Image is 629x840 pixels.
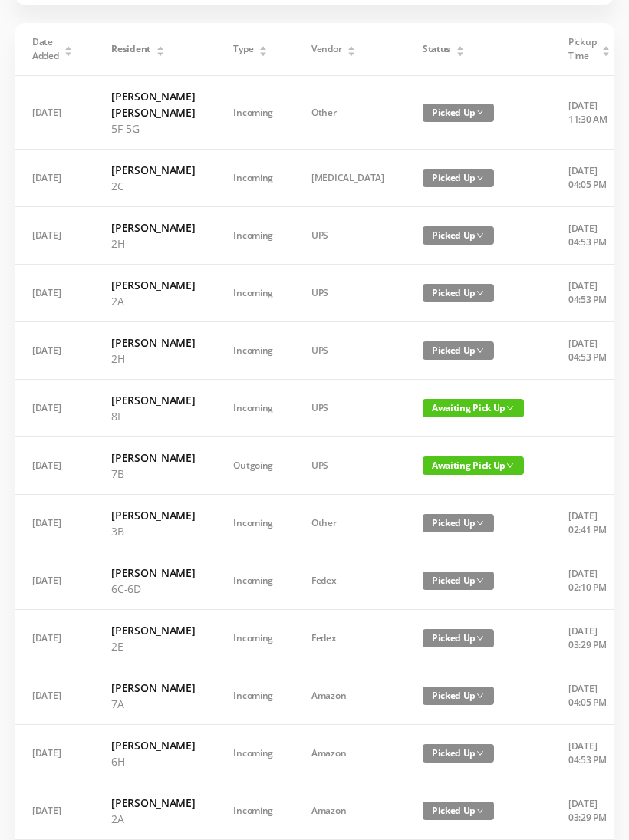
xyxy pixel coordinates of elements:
h6: [PERSON_NAME] [111,392,195,408]
div: Sort [347,44,356,53]
td: [DATE] [13,265,92,322]
i: icon: caret-down [456,50,464,54]
span: Picked Up [423,226,494,245]
i: icon: down [476,289,484,297]
p: 7A [111,696,195,712]
span: Picked Up [423,284,494,302]
p: 2A [111,293,195,309]
span: Vendor [311,42,341,56]
td: Incoming [214,552,292,610]
i: icon: caret-up [347,44,356,48]
td: [MEDICAL_DATA] [292,150,403,207]
i: icon: down [476,634,484,642]
i: icon: down [476,347,484,354]
td: [DATE] [13,610,92,667]
td: [DATE] [13,207,92,265]
i: icon: down [476,108,484,116]
td: Incoming [214,495,292,552]
td: Amazon [292,667,403,725]
td: Fedex [292,610,403,667]
i: icon: caret-up [64,44,73,48]
td: Fedex [292,552,403,610]
p: 8F [111,408,195,424]
h6: [PERSON_NAME] [111,219,195,236]
i: icon: down [476,519,484,527]
div: Sort [259,44,268,53]
p: 2A [111,811,195,827]
p: 2C [111,178,195,194]
span: Picked Up [423,169,494,187]
span: Picked Up [423,514,494,532]
h6: [PERSON_NAME] [111,622,195,638]
td: [DATE] [13,552,92,610]
h6: [PERSON_NAME] [111,277,195,293]
td: [DATE] [13,322,92,380]
td: Incoming [214,265,292,322]
h6: [PERSON_NAME] [111,680,195,696]
h6: [PERSON_NAME] [111,795,195,811]
h6: [PERSON_NAME] [111,737,195,753]
div: Sort [456,44,465,53]
td: Incoming [214,207,292,265]
p: 2H [111,351,195,367]
td: Incoming [214,380,292,437]
td: [DATE] [13,76,92,150]
span: Date Added [32,35,59,63]
p: 2E [111,638,195,654]
h6: [PERSON_NAME] [111,334,195,351]
td: [DATE] [13,380,92,437]
td: Other [292,495,403,552]
td: UPS [292,380,403,437]
h6: [PERSON_NAME] [111,450,195,466]
span: Picked Up [423,687,494,705]
td: UPS [292,322,403,380]
td: Incoming [214,725,292,782]
i: icon: caret-up [456,44,464,48]
p: 3B [111,523,195,539]
h6: [PERSON_NAME] [111,162,195,178]
i: icon: caret-down [347,50,356,54]
p: 6C-6D [111,581,195,597]
i: icon: down [476,692,484,700]
span: Picked Up [423,802,494,820]
td: Incoming [214,150,292,207]
i: icon: caret-down [602,50,611,54]
td: UPS [292,207,403,265]
td: Outgoing [214,437,292,495]
i: icon: caret-up [602,44,611,48]
i: icon: down [476,807,484,815]
div: Sort [601,44,611,53]
td: Incoming [214,322,292,380]
i: icon: down [506,404,514,412]
i: icon: caret-down [64,50,73,54]
i: icon: caret-up [259,44,268,48]
h6: [PERSON_NAME] [111,507,195,523]
td: Amazon [292,782,403,840]
span: Pickup Time [568,35,596,63]
span: Awaiting Pick Up [423,456,524,475]
p: 5F-5G [111,120,195,137]
td: Incoming [214,782,292,840]
td: Incoming [214,610,292,667]
span: Resident [111,42,150,56]
span: Picked Up [423,629,494,647]
td: Amazon [292,725,403,782]
h6: [PERSON_NAME] [PERSON_NAME] [111,88,195,120]
span: Picked Up [423,104,494,122]
td: UPS [292,265,403,322]
i: icon: caret-up [156,44,164,48]
i: icon: down [506,462,514,469]
td: [DATE] [13,782,92,840]
i: icon: caret-down [259,50,268,54]
i: icon: down [476,174,484,182]
h6: [PERSON_NAME] [111,565,195,581]
span: Status [423,42,450,56]
td: [DATE] [13,437,92,495]
i: icon: down [476,577,484,585]
td: Other [292,76,403,150]
td: [DATE] [13,667,92,725]
td: [DATE] [13,150,92,207]
span: Picked Up [423,744,494,763]
span: Picked Up [423,572,494,590]
div: Sort [64,44,73,53]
